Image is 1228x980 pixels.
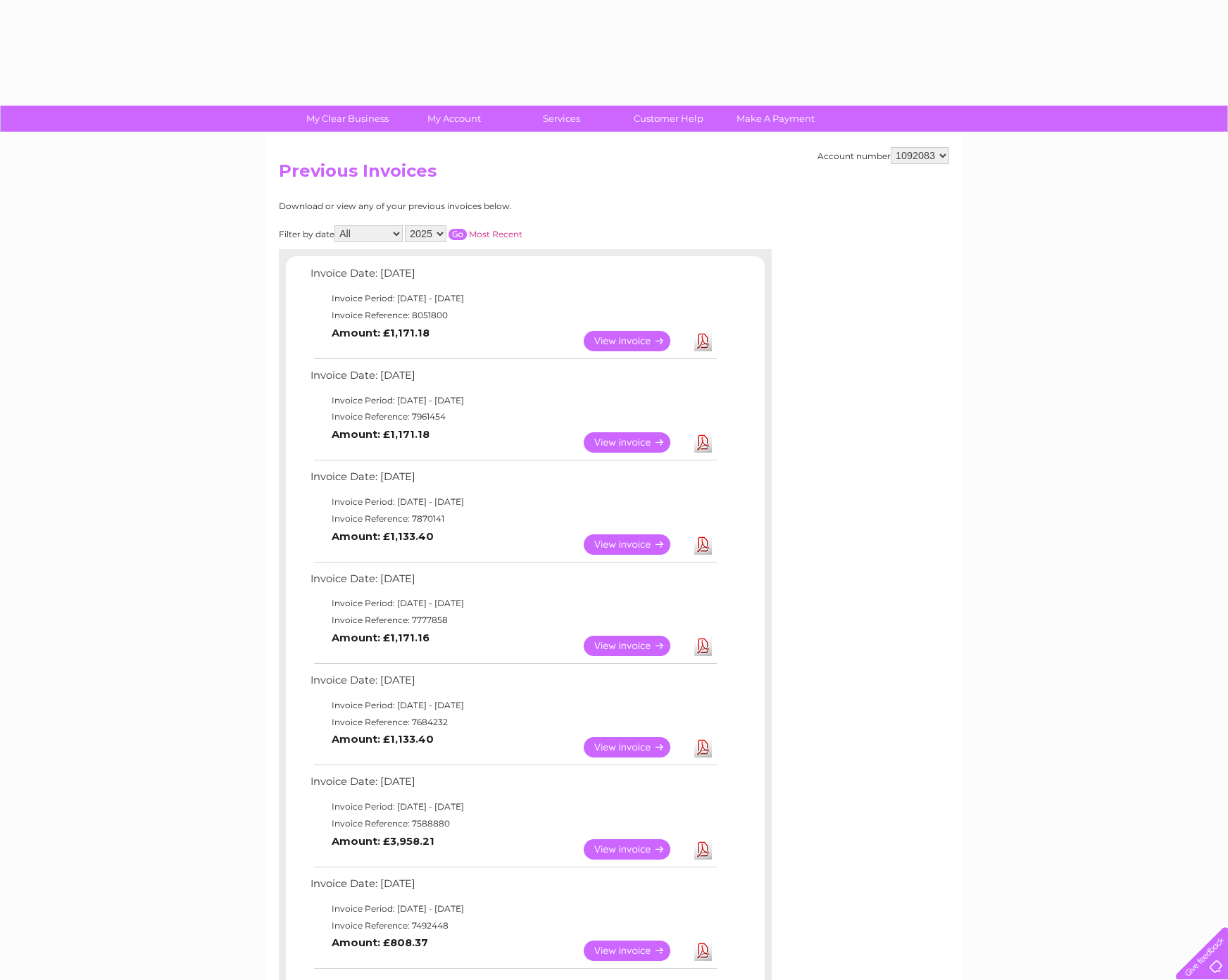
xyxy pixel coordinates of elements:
[307,570,719,596] td: Invoice Date: [DATE]
[584,737,687,758] a: View
[307,290,719,307] td: Invoice Period: [DATE] - [DATE]
[694,636,712,656] a: Download
[307,697,719,714] td: Invoice Period: [DATE] - [DATE]
[307,510,719,527] td: Invoice Reference: 7870141
[694,737,712,758] a: Download
[307,392,719,409] td: Invoice Period: [DATE] - [DATE]
[584,839,687,860] a: View
[332,428,430,441] b: Amount: £1,171.18
[307,307,719,324] td: Invoice Reference: 8051800
[279,201,649,211] div: Download or view any of your previous invoices below.
[694,534,712,555] a: Download
[694,331,712,351] a: Download
[279,161,949,188] h2: Previous Invoices
[307,900,719,917] td: Invoice Period: [DATE] - [DATE]
[694,839,712,860] a: Download
[332,733,434,746] b: Amount: £1,133.40
[503,106,620,132] a: Services
[307,595,719,612] td: Invoice Period: [DATE] - [DATE]
[279,225,649,242] div: Filter by date
[396,106,513,132] a: My Account
[307,917,719,934] td: Invoice Reference: 7492448
[584,534,687,555] a: View
[584,636,687,656] a: View
[584,432,687,453] a: View
[610,106,727,132] a: Customer Help
[307,714,719,731] td: Invoice Reference: 7684232
[694,432,712,453] a: Download
[307,264,719,290] td: Invoice Date: [DATE]
[307,772,719,798] td: Invoice Date: [DATE]
[307,408,719,425] td: Invoice Reference: 7961454
[307,874,719,900] td: Invoice Date: [DATE]
[584,941,687,961] a: View
[307,494,719,510] td: Invoice Period: [DATE] - [DATE]
[718,106,834,132] a: Make A Payment
[332,936,428,949] b: Amount: £808.37
[469,229,522,239] a: Most Recent
[289,106,406,132] a: My Clear Business
[307,612,719,629] td: Invoice Reference: 7777858
[307,815,719,832] td: Invoice Reference: 7588880
[694,941,712,961] a: Download
[332,632,430,644] b: Amount: £1,171.16
[817,147,949,164] div: Account number
[332,835,434,848] b: Amount: £3,958.21
[307,798,719,815] td: Invoice Period: [DATE] - [DATE]
[307,671,719,697] td: Invoice Date: [DATE]
[332,327,430,339] b: Amount: £1,171.18
[307,467,719,494] td: Invoice Date: [DATE]
[584,331,687,351] a: View
[332,530,434,543] b: Amount: £1,133.40
[307,366,719,392] td: Invoice Date: [DATE]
